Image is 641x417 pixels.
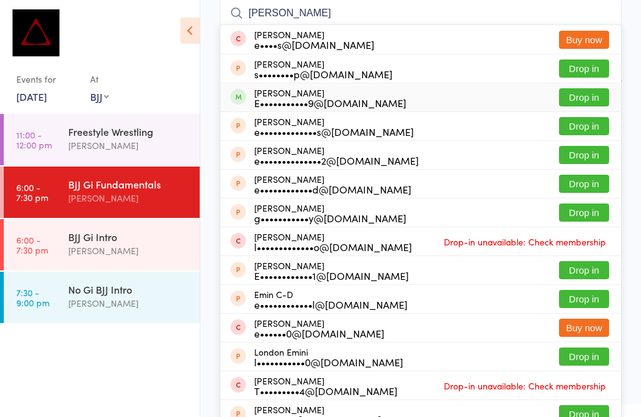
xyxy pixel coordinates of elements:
[254,116,414,136] div: [PERSON_NAME]
[254,260,409,281] div: [PERSON_NAME]
[254,126,414,136] div: e•••••••••••••s@[DOMAIN_NAME]
[4,219,200,270] a: 6:00 -7:30 pmBJJ Gi Intro[PERSON_NAME]
[254,88,406,108] div: [PERSON_NAME]
[559,117,609,135] button: Drop in
[4,167,200,218] a: 6:00 -7:30 pmBJJ Gi Fundamentals[PERSON_NAME]
[441,376,609,395] span: Drop-in unavailable: Check membership
[254,376,397,396] div: [PERSON_NAME]
[254,29,374,49] div: [PERSON_NAME]
[254,184,411,194] div: e••••••••••••d@[DOMAIN_NAME]
[254,69,392,79] div: s••••••••p@[DOMAIN_NAME]
[68,125,189,138] div: Freestyle Wrestling
[13,9,59,56] img: Dominance MMA Thomastown
[4,272,200,323] a: 7:30 -9:00 pmNo Gi BJJ Intro[PERSON_NAME]
[254,155,419,165] div: e••••••••••••••2@[DOMAIN_NAME]
[254,213,406,223] div: g•••••••••••y@[DOMAIN_NAME]
[254,203,406,223] div: [PERSON_NAME]
[559,146,609,164] button: Drop in
[254,232,412,252] div: [PERSON_NAME]
[254,39,374,49] div: e••••s@[DOMAIN_NAME]
[254,357,403,367] div: l•••••••••••0@[DOMAIN_NAME]
[16,287,49,307] time: 7:30 - 9:00 pm
[16,90,47,103] a: [DATE]
[559,175,609,193] button: Drop in
[559,88,609,106] button: Drop in
[254,299,408,309] div: e••••••••••••l@[DOMAIN_NAME]
[4,114,200,165] a: 11:00 -12:00 pmFreestyle Wrestling[PERSON_NAME]
[254,145,419,165] div: [PERSON_NAME]
[559,59,609,78] button: Drop in
[254,174,411,194] div: [PERSON_NAME]
[90,90,109,103] div: BJJ
[254,318,384,338] div: [PERSON_NAME]
[441,232,609,251] span: Drop-in unavailable: Check membership
[254,289,408,309] div: Emin C-D
[559,290,609,308] button: Drop in
[68,191,189,205] div: [PERSON_NAME]
[254,242,412,252] div: l•••••••••••••o@[DOMAIN_NAME]
[68,282,189,296] div: No Gi BJJ Intro
[559,261,609,279] button: Drop in
[559,203,609,222] button: Drop in
[68,138,189,153] div: [PERSON_NAME]
[254,270,409,281] div: E••••••••••••1@[DOMAIN_NAME]
[16,69,78,90] div: Events for
[559,347,609,366] button: Drop in
[254,59,392,79] div: [PERSON_NAME]
[68,244,189,258] div: [PERSON_NAME]
[254,98,406,108] div: E•••••••••••9@[DOMAIN_NAME]
[559,319,609,337] button: Buy now
[16,182,48,202] time: 6:00 - 7:30 pm
[254,328,384,338] div: e••••••0@[DOMAIN_NAME]
[90,69,109,90] div: At
[68,296,189,311] div: [PERSON_NAME]
[16,235,48,255] time: 6:00 - 7:30 pm
[68,177,189,191] div: BJJ Gi Fundamentals
[16,130,52,150] time: 11:00 - 12:00 pm
[254,347,403,367] div: London Emini
[68,230,189,244] div: BJJ Gi Intro
[559,31,609,49] button: Buy now
[254,386,397,396] div: T•••••••••4@[DOMAIN_NAME]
